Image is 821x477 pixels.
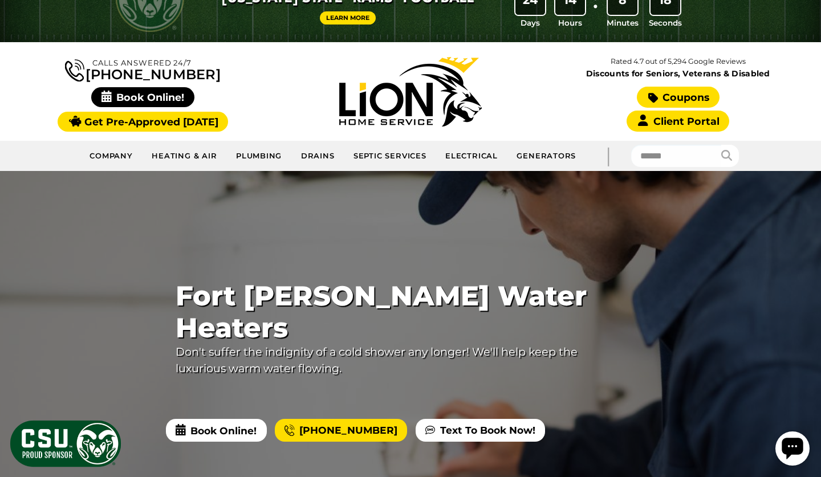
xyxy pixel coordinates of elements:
a: Septic Services [344,145,436,168]
a: Get Pre-Approved [DATE] [58,112,228,132]
span: Book Online! [166,419,266,442]
span: Fort [PERSON_NAME] Water Heaters [176,280,591,343]
a: Plumbing [227,145,292,168]
div: | [586,141,631,171]
p: Don't suffer the indignity of a cold shower any longer! We'll help keep the luxurious warm water ... [176,344,591,377]
span: Book Online! [91,87,194,107]
a: Heating & Air [143,145,227,168]
a: Client Portal [627,111,729,132]
img: CSU Sponsor Badge [9,419,123,468]
img: Lion Home Service [339,57,482,127]
a: Generators [507,145,585,168]
a: Learn More [320,11,376,25]
span: Minutes [607,17,639,28]
a: [PHONE_NUMBER] [65,57,220,81]
span: Seconds [649,17,682,28]
a: Company [80,145,143,168]
a: [PHONE_NUMBER] [275,419,407,442]
div: Open chat widget [5,5,39,39]
a: Text To Book Now! [416,419,545,442]
a: Drains [291,145,344,168]
p: Rated 4.7 out of 5,294 Google Reviews [544,55,812,68]
a: Coupons [637,87,719,108]
span: Discounts for Seniors, Veterans & Disabled [547,70,810,78]
a: Electrical [436,145,507,168]
span: Hours [558,17,582,28]
span: Days [521,17,540,28]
